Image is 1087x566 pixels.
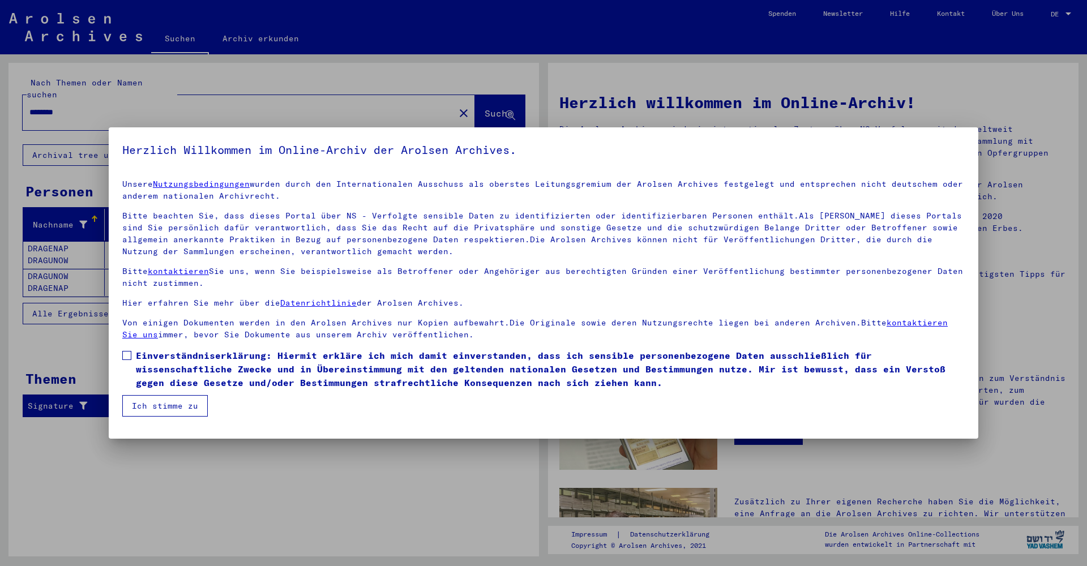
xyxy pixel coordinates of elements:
[122,265,965,289] p: Bitte Sie uns, wenn Sie beispielsweise als Betroffener oder Angehöriger aus berechtigten Gründen ...
[280,298,357,308] a: Datenrichtlinie
[122,317,965,341] p: Von einigen Dokumenten werden in den Arolsen Archives nur Kopien aufbewahrt.Die Originale sowie d...
[122,297,965,309] p: Hier erfahren Sie mehr über die der Arolsen Archives.
[122,395,208,417] button: Ich stimme zu
[122,210,965,258] p: Bitte beachten Sie, dass dieses Portal über NS - Verfolgte sensible Daten zu identifizierten oder...
[148,266,209,276] a: kontaktieren
[153,179,250,189] a: Nutzungsbedingungen
[122,141,965,159] h5: Herzlich Willkommen im Online-Archiv der Arolsen Archives.
[136,349,965,389] span: Einverständniserklärung: Hiermit erkläre ich mich damit einverstanden, dass ich sensible personen...
[122,178,965,202] p: Unsere wurden durch den Internationalen Ausschuss als oberstes Leitungsgremium der Arolsen Archiv...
